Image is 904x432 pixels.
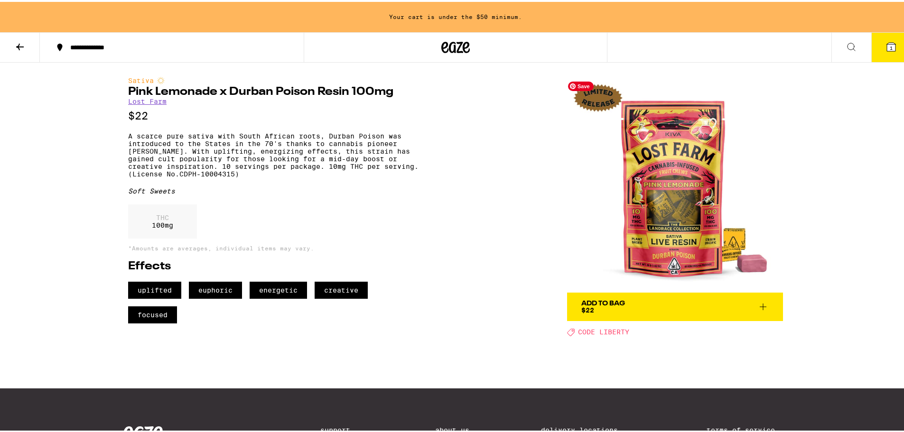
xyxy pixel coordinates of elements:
[567,75,783,291] img: Lost Farm - Pink Lemonade x Durban Poison Resin 100mg
[578,327,629,334] span: CODE LIBERTY
[157,75,165,83] img: sativaColor.svg
[707,424,788,432] a: Terms of Service
[567,291,783,319] button: Add To Bag$22
[320,424,363,432] a: Support
[128,304,177,322] span: focused
[315,280,368,297] span: creative
[128,259,423,270] h2: Effects
[128,202,197,237] div: 100 mg
[890,43,893,49] span: 1
[152,212,173,220] p: THC
[128,75,423,83] div: Sativa
[128,280,181,297] span: uplifted
[128,96,167,103] a: Lost Farm
[128,243,423,249] p: *Amounts are averages, individual items may vary.
[250,280,307,297] span: energetic
[128,108,423,120] p: $22
[128,130,423,176] p: A scarce pure sativa with South African roots, Durban Poison was introduced to the States in the ...
[189,280,242,297] span: euphoric
[128,84,423,96] h1: Pink Lemonade x Durban Poison Resin 100mg
[568,80,594,89] span: Save
[581,304,594,312] span: $22
[541,424,635,432] a: Delivery Locations
[435,424,469,432] a: About Us
[128,185,423,193] div: Soft Sweets
[581,298,625,305] div: Add To Bag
